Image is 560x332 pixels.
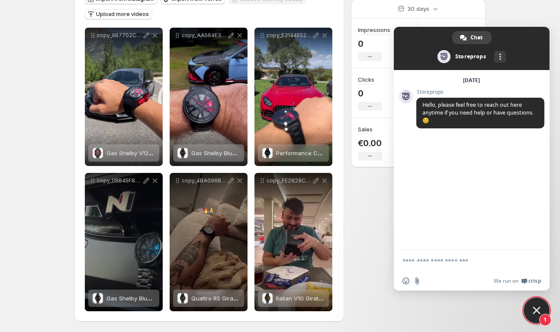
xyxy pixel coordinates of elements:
[463,78,480,83] div: [DATE]
[494,278,541,284] a: We run onCrisp
[358,138,382,148] p: €0.00
[254,173,332,311] div: copy_FE2828CA-98CD-467B-BEB3-31C8C0121CF7Italian V10 Giratorio - GasItalian V10 Giratorio - Gas
[177,148,188,158] img: Gas Shelby Blue Boost - Edición Limitada
[106,295,217,302] span: Gas Shelby Blue Boost - Edición Limitada
[182,32,227,39] p: copy_AA564E34-FD78-4F77-9FD4-6EE424C830F4
[106,150,185,156] span: Gas Shelby V12 Edition - Gas
[452,31,492,44] div: Chat
[416,89,544,95] span: Storeprops
[182,177,227,184] p: copy_4BA096BF-9036-403F-BB0F-25B16B0DC92B
[267,177,312,184] p: copy_FE2828CA-98CD-467B-BEB3-31C8C0121CF7
[425,26,441,34] h3: Views
[170,173,248,311] div: copy_4BA096BF-9036-403F-BB0F-25B16B0DC92BQuattro RS Giratorio - GasQuattro RS Giratorio - Gas
[262,148,273,158] img: Performance C63 Giratorio - Gas
[254,28,332,166] div: copy_53144E52-7522-499B-8DD0-462BA7EFD19EPerformance C63 Giratorio - GasPerformance C63 Giratorio...
[407,4,429,13] p: 30 days
[358,38,390,49] p: 0
[358,125,373,134] h3: Sales
[85,173,163,311] div: copy_0BB45F8B-A647-41DA-B13B-8EDD3124EF4CGas Shelby Blue Boost - Edición LimitadaGas Shelby Blue ...
[422,101,534,124] span: Hello, please feel free to reach out here anytime if you need help or have questions. 😊
[539,314,551,326] span: 1
[93,293,103,303] img: Gas Shelby Blue Boost - Edición Limitada
[414,278,421,284] span: Send a file
[524,297,550,323] div: Close chat
[177,293,188,303] img: Quattro RS Giratorio - Gas
[358,26,390,34] h3: Impressions
[97,32,142,39] p: copy_9B7702CF-95BE-4F5A-BF8A-3D671B35AD59
[85,28,163,166] div: copy_9B7702CF-95BE-4F5A-BF8A-3D671B35AD59Gas Shelby V12 Edition - GasGas Shelby V12 Edition - Gas
[191,150,302,156] span: Gas Shelby Blue Boost - Edición Limitada
[528,278,541,284] span: Crisp
[358,75,374,84] h3: Clicks
[97,177,142,184] p: copy_0BB45F8B-A647-41DA-B13B-8EDD3124EF4C
[85,9,152,19] button: Upload more videos
[402,257,522,265] textarea: Compose your message...
[262,293,273,303] img: Italian V10 Giratorio - Gas
[276,150,367,156] span: Performance C63 Giratorio - Gas
[402,278,409,284] span: Insert an emoji
[358,88,382,99] p: 0
[170,28,248,166] div: copy_AA564E34-FD78-4F77-9FD4-6EE424C830F4Gas Shelby Blue Boost - Edición LimitadaGas Shelby Blue ...
[276,295,346,302] span: Italian V10 Giratorio - Gas
[267,32,312,39] p: copy_53144E52-7522-499B-8DD0-462BA7EFD19E
[93,148,103,158] img: Gas Shelby V12 Edition - Gas
[471,31,483,44] span: Chat
[191,295,262,302] span: Quattro RS Giratorio - Gas
[494,51,506,63] div: More channels
[494,278,518,284] span: We run on
[96,11,149,18] span: Upload more videos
